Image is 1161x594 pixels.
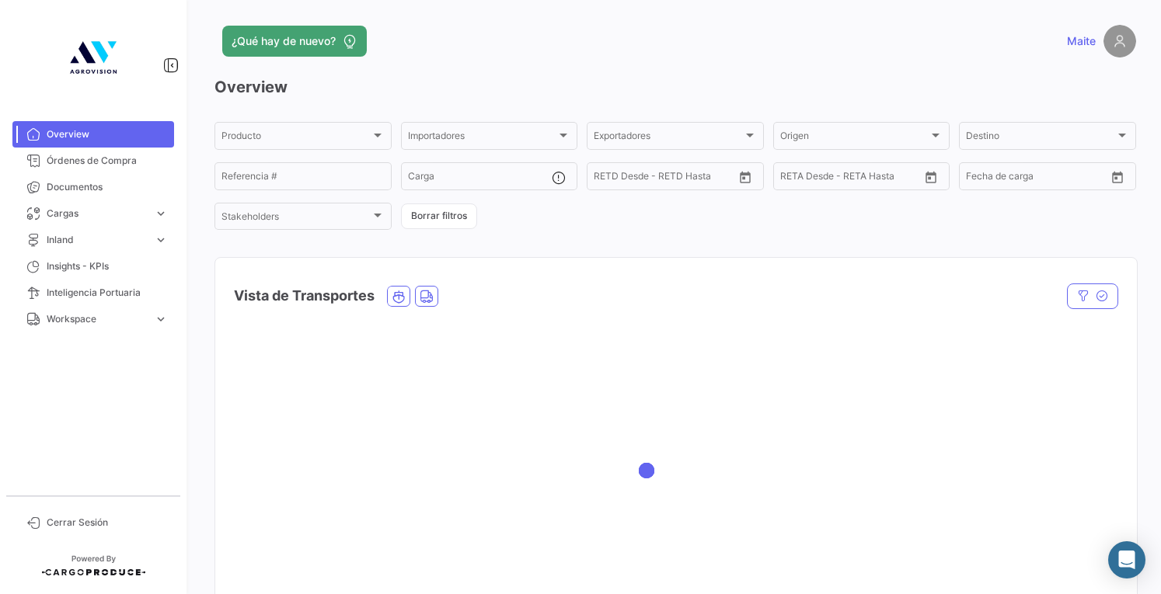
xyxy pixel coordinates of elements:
input: Hasta [633,173,699,184]
span: Inteligencia Portuaria [47,286,168,300]
button: Borrar filtros [401,203,477,229]
button: Open calendar [919,165,943,189]
button: Ocean [388,287,410,306]
span: expand_more [154,233,168,247]
span: Producto [221,133,371,144]
img: placeholder-user.png [1103,25,1136,57]
span: Cerrar Sesión [47,516,168,530]
span: Origen [780,133,929,144]
button: Open calendar [1106,165,1129,189]
span: Importadores [408,133,557,144]
span: Documentos [47,180,168,194]
button: ¿Qué hay de nuevo? [222,26,367,57]
h3: Overview [214,76,1136,98]
input: Desde [966,173,994,184]
span: expand_more [154,312,168,326]
span: ¿Qué hay de nuevo? [232,33,336,49]
input: Desde [780,173,808,184]
div: Abrir Intercom Messenger [1108,541,1145,578]
a: Órdenes de Compra [12,148,174,174]
span: Destino [966,133,1115,144]
span: Exportadores [594,133,743,144]
a: Inteligencia Portuaria [12,280,174,306]
a: Overview [12,121,174,148]
span: Workspace [47,312,148,326]
a: Insights - KPIs [12,253,174,280]
input: Hasta [1005,173,1072,184]
h4: Vista de Transportes [234,285,375,307]
a: Documentos [12,174,174,200]
span: Órdenes de Compra [47,154,168,168]
span: Stakeholders [221,214,371,224]
span: expand_more [154,207,168,221]
span: Overview [47,127,168,141]
span: Maite [1067,33,1096,49]
input: Hasta [819,173,886,184]
button: Land [416,287,438,306]
span: Inland [47,233,148,247]
span: Insights - KPIs [47,259,168,273]
span: Cargas [47,207,148,221]
img: 4b7f8542-3a82-4138-a362-aafd166d3a59.jpg [54,19,132,96]
button: Open calendar [734,165,757,189]
input: Desde [594,173,622,184]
